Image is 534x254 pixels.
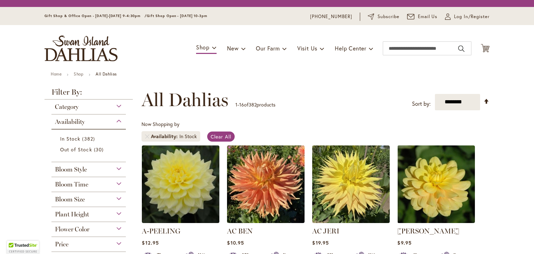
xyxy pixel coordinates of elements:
a: Remove Availability In Stock [145,134,149,138]
span: Email Us [418,13,438,20]
a: [PERSON_NAME] [397,227,459,235]
span: Log In/Register [454,13,489,20]
span: 16 [239,101,244,108]
span: Gift Shop Open - [DATE] 10-3pm [147,14,207,18]
img: AHOY MATEY [397,145,475,223]
span: $19.95 [312,239,329,246]
span: Availability [55,118,85,126]
span: Price [55,240,68,248]
a: A-Peeling [142,218,219,224]
span: Availability [151,133,179,140]
strong: All Dahlias [96,71,117,77]
a: AC Jeri [312,218,390,224]
img: A-Peeling [142,145,219,223]
div: TrustedSite Certified [7,241,39,254]
span: In Stock [60,135,80,142]
a: In Stock 382 [60,135,119,142]
span: 30 [94,146,105,153]
a: [PHONE_NUMBER] [310,13,352,20]
span: Clear All [211,133,231,140]
span: Plant Height [55,211,89,218]
img: AC BEN [227,145,305,223]
span: 382 [82,135,96,142]
span: Out of Stock [60,146,92,153]
a: store logo [44,35,118,61]
a: Shop [74,71,83,77]
span: New [227,45,238,52]
a: AC BEN [227,218,305,224]
strong: Filter By: [44,88,133,100]
span: $9.95 [397,239,411,246]
a: Clear All [207,132,235,142]
a: Out of Stock 30 [60,146,119,153]
a: Log In/Register [445,13,489,20]
span: Bloom Size [55,196,85,203]
img: AC Jeri [312,145,390,223]
span: 382 [249,101,257,108]
a: AC BEN [227,227,253,235]
span: $10.95 [227,239,244,246]
a: Home [51,71,62,77]
a: Email Us [407,13,438,20]
span: $12.95 [142,239,159,246]
span: Bloom Time [55,181,88,188]
label: Sort by: [412,97,431,110]
span: Flower Color [55,225,89,233]
span: Help Center [335,45,366,52]
a: Subscribe [368,13,399,20]
span: Our Farm [256,45,280,52]
span: All Dahlias [141,89,228,110]
span: 1 [235,101,237,108]
span: Visit Us [297,45,317,52]
span: Bloom Style [55,166,87,173]
span: Category [55,103,79,111]
p: - of products [235,99,275,110]
span: Gift Shop & Office Open - [DATE]-[DATE] 9-4:30pm / [44,14,147,18]
a: AC JERI [312,227,339,235]
span: Now Shopping by [141,121,179,127]
div: In Stock [179,133,197,140]
span: Subscribe [378,13,399,20]
span: Shop [196,43,210,51]
a: A-PEELING [142,227,180,235]
a: AHOY MATEY [397,218,475,224]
